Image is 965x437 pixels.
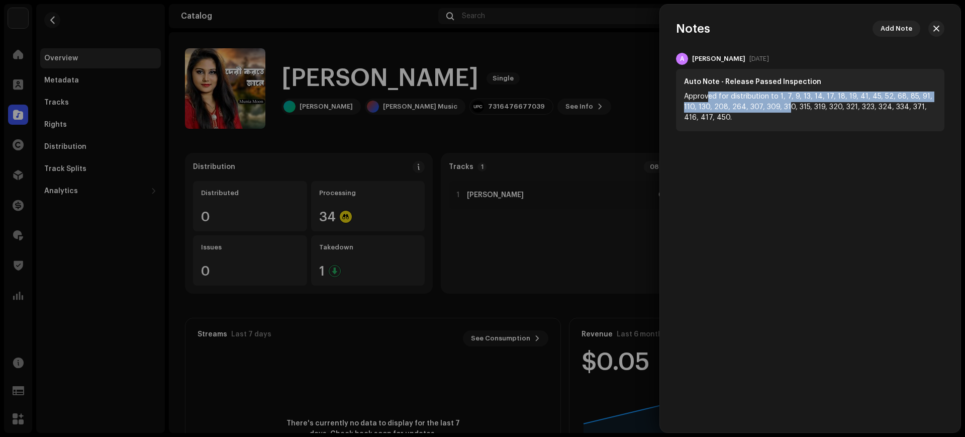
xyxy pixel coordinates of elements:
h3: Notes [676,21,710,37]
div: A [676,53,688,65]
div: [DATE] [749,55,769,63]
button: Add Note [873,21,920,37]
div: Approved for distribution to 1, 7, 9, 13, 14, 17, 18, 19, 41, 45, 52, 68, 85, 91, 110, 130, 208, ... [684,92,936,123]
span: Add Note [881,19,912,39]
div: [PERSON_NAME] [692,55,745,63]
div: Auto Note - Release Passed Inspection [684,77,936,88]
